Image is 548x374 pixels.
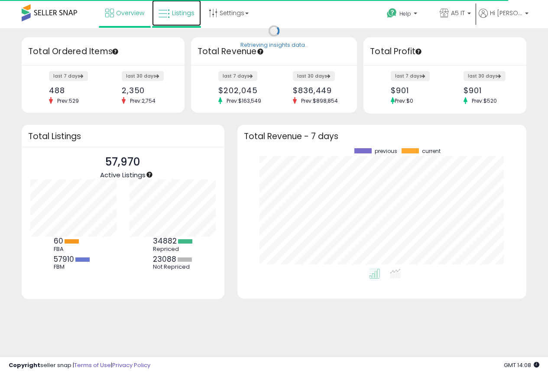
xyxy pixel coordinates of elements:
[53,97,83,104] span: Prev: 529
[240,42,308,49] div: Retrieving insights data..
[464,71,506,81] label: last 30 days
[415,48,422,55] div: Tooltip anchor
[54,254,74,264] b: 57910
[28,46,178,58] h3: Total Ordered Items
[399,10,411,17] span: Help
[218,86,267,95] div: $202,045
[222,97,266,104] span: Prev: $163,549
[218,71,257,81] label: last 7 days
[116,9,144,17] span: Overview
[49,86,97,95] div: 488
[375,148,397,154] span: previous
[504,361,539,369] span: 2025-08-15 14:08 GMT
[153,246,192,253] div: Repriced
[380,1,432,28] a: Help
[54,246,93,253] div: FBA
[146,171,153,179] div: Tooltip anchor
[464,86,511,95] div: $901
[112,361,150,369] a: Privacy Policy
[198,46,350,58] h3: Total Revenue
[256,48,264,55] div: Tooltip anchor
[293,86,342,95] div: $836,449
[74,361,111,369] a: Terms of Use
[28,133,218,140] h3: Total Listings
[479,9,529,28] a: Hi [PERSON_NAME]
[153,236,177,246] b: 34882
[244,133,520,140] h3: Total Revenue - 7 days
[54,236,63,246] b: 60
[100,170,146,179] span: Active Listings
[126,97,160,104] span: Prev: 2,754
[153,254,176,264] b: 23088
[49,71,88,81] label: last 7 days
[467,97,501,104] span: Prev: $520
[490,9,522,17] span: Hi [PERSON_NAME]
[386,8,397,19] i: Get Help
[370,46,520,58] h3: Total Profit
[293,71,335,81] label: last 30 days
[153,263,192,270] div: Not Repriced
[122,71,164,81] label: last 30 days
[54,263,93,270] div: FBM
[100,154,146,170] p: 57,970
[451,9,465,17] span: A5 IT
[9,361,40,369] strong: Copyright
[297,97,342,104] span: Prev: $898,854
[422,148,441,154] span: current
[395,97,413,104] span: Prev: $0
[122,86,169,95] div: 2,350
[9,361,150,370] div: seller snap | |
[111,48,119,55] div: Tooltip anchor
[172,9,195,17] span: Listings
[391,86,438,95] div: $901
[391,71,430,81] label: last 7 days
